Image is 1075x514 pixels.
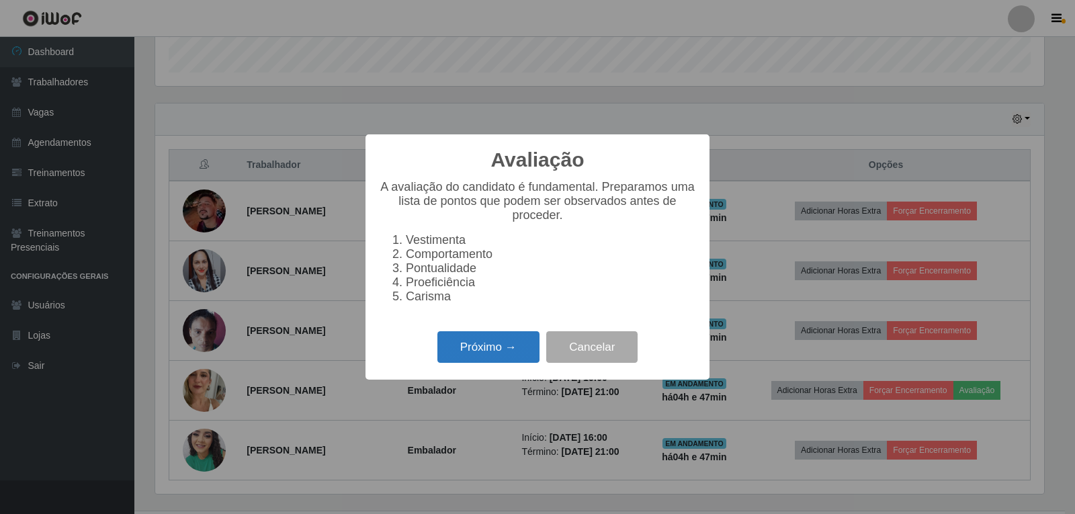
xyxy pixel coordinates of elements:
li: Comportamento [406,247,696,261]
li: Carisma [406,290,696,304]
li: Proeficiência [406,275,696,290]
h2: Avaliação [491,148,585,172]
li: Pontualidade [406,261,696,275]
button: Próximo → [437,331,540,363]
button: Cancelar [546,331,638,363]
li: Vestimenta [406,233,696,247]
p: A avaliação do candidato é fundamental. Preparamos uma lista de pontos que podem ser observados a... [379,180,696,222]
